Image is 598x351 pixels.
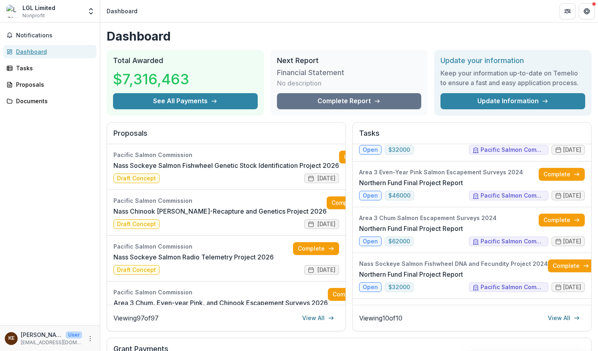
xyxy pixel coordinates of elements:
[16,64,90,72] div: Tasks
[3,94,97,108] a: Documents
[359,129,585,144] h2: Tasks
[3,61,97,75] a: Tasks
[277,78,321,88] p: No description
[21,331,63,339] p: [PERSON_NAME]
[16,32,93,39] span: Notifications
[548,259,594,272] a: Complete
[16,80,90,89] div: Proposals
[107,29,592,43] h1: Dashboard
[359,178,463,188] a: Northern Fund Final Project Report
[16,97,90,105] div: Documents
[297,312,339,324] a: View All
[113,298,328,308] a: Area 3 Chum, Even-year Pink, and Chinook Escapement Surveys 2026
[539,214,585,227] a: Complete
[113,93,258,109] button: See All Payments
[293,242,339,255] a: Complete
[359,313,402,323] p: Viewing 10 of 10
[560,3,576,19] button: Partners
[113,129,339,144] h2: Proposals
[66,331,82,339] p: User
[3,45,97,58] a: Dashboard
[22,12,45,19] span: Nonprofit
[277,68,344,77] h3: Financial Statement
[113,161,339,170] a: Nass Sockeye Salmon Fishwheel Genetic Stock Identification Project 2026
[16,47,90,56] div: Dashboard
[440,93,585,109] a: Update Information
[6,5,19,18] img: LGL Limited
[22,4,55,12] div: LGL Limited
[3,29,97,42] button: Notifications
[21,339,82,346] p: [EMAIL_ADDRESS][DOMAIN_NAME]
[327,196,373,209] a: Complete
[579,3,595,19] button: Get Help
[107,7,137,15] div: Dashboard
[277,56,422,65] h2: Next Report
[359,269,463,279] a: Northern Fund Final Project Report
[277,93,422,109] a: Complete Report
[539,168,585,181] a: Complete
[328,288,374,301] a: Complete
[113,313,159,323] p: Viewing 97 of 97
[339,151,385,163] a: Complete
[440,68,585,88] h3: Keep your information up-to-date on Temelio to ensure a fast and easy application process.
[113,252,274,262] a: Nass Sockeye Salmon Radio Telemetry Project 2026
[113,68,189,90] h3: $7,316,463
[440,56,585,65] h2: Update your information
[8,336,14,341] div: Karl English
[85,3,97,19] button: Open entity switcher
[113,56,258,65] h2: Total Awarded
[543,312,585,324] a: View All
[359,224,463,233] a: Northern Fund Final Project Report
[85,334,95,343] button: More
[3,78,97,91] a: Proposals
[113,206,327,216] a: Nass Chinook [PERSON_NAME]-Recapture and Genetics Project 2026
[103,5,141,17] nav: breadcrumb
